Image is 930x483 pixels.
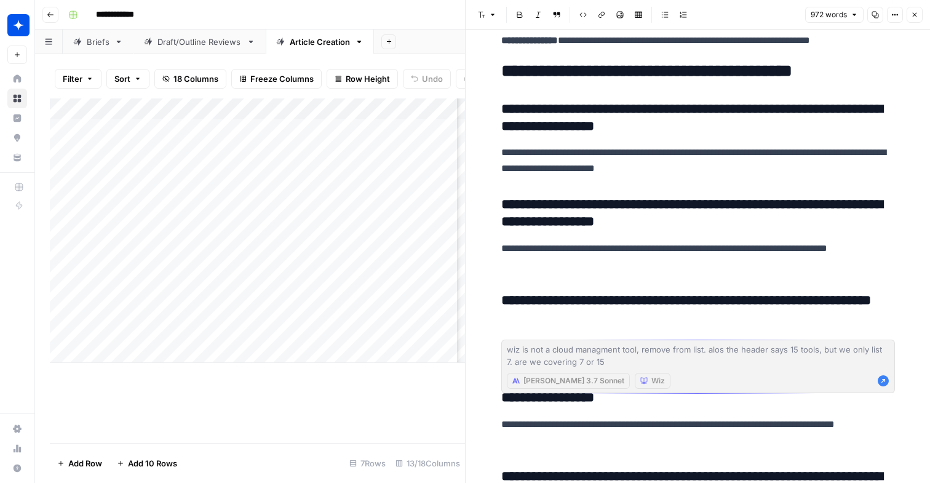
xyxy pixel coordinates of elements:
[7,10,27,41] button: Workspace: Wiz
[7,69,27,89] a: Home
[250,73,314,85] span: Freeze Columns
[106,69,149,89] button: Sort
[7,14,30,36] img: Wiz Logo
[391,453,465,473] div: 13/18 Columns
[7,148,27,167] a: Your Data
[133,30,266,54] a: Draft/Outline Reviews
[635,373,670,389] button: Wiz
[231,69,322,89] button: Freeze Columns
[290,36,350,48] div: Article Creation
[68,457,102,469] span: Add Row
[422,73,443,85] span: Undo
[523,375,624,386] span: [PERSON_NAME] 3.7 Sonnet
[63,30,133,54] a: Briefs
[114,73,130,85] span: Sort
[50,453,109,473] button: Add Row
[507,373,630,389] button: [PERSON_NAME] 3.7 Sonnet
[7,108,27,128] a: Insights
[7,458,27,478] button: Help + Support
[346,73,390,85] span: Row Height
[7,89,27,108] a: Browse
[7,419,27,439] a: Settings
[55,69,101,89] button: Filter
[128,457,177,469] span: Add 10 Rows
[154,69,226,89] button: 18 Columns
[507,343,889,368] textarea: wiz is not a cloud managment tool, remove from list. alos the header says 15 tools, but we only l...
[87,36,109,48] div: Briefs
[344,453,391,473] div: 7 Rows
[63,73,82,85] span: Filter
[651,375,665,386] span: Wiz
[109,453,185,473] button: Add 10 Rows
[7,439,27,458] a: Usage
[811,9,847,20] span: 972 words
[157,36,242,48] div: Draft/Outline Reviews
[403,69,451,89] button: Undo
[805,7,864,23] button: 972 words
[7,128,27,148] a: Opportunities
[173,73,218,85] span: 18 Columns
[266,30,374,54] a: Article Creation
[327,69,398,89] button: Row Height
